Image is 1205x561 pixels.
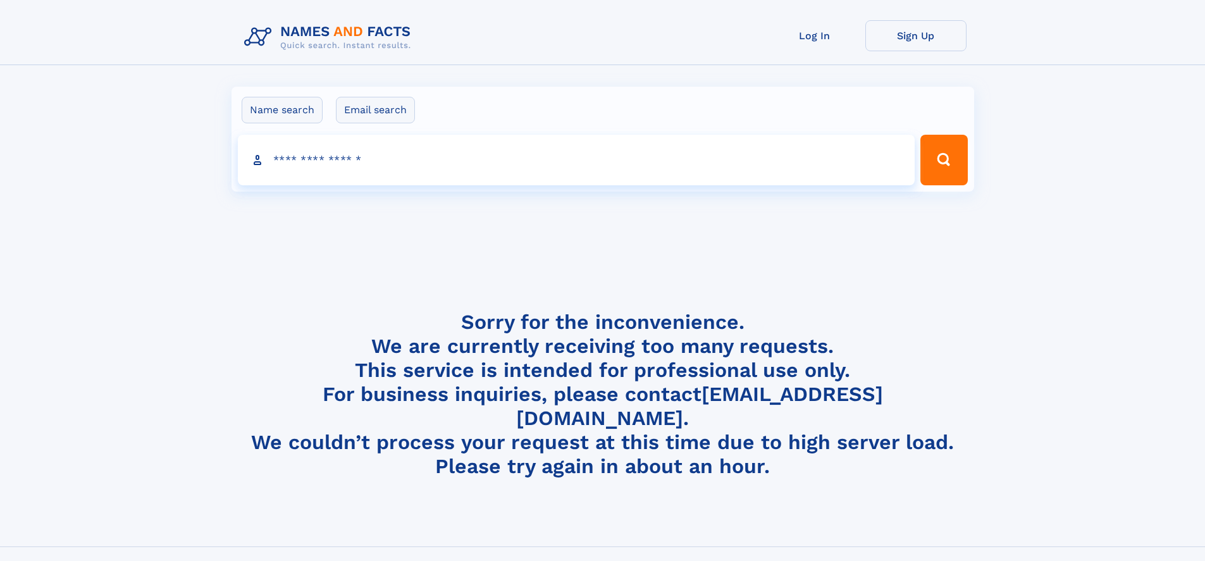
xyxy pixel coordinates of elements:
[242,97,323,123] label: Name search
[764,20,865,51] a: Log In
[239,20,421,54] img: Logo Names and Facts
[239,310,967,479] h4: Sorry for the inconvenience. We are currently receiving too many requests. This service is intend...
[336,97,415,123] label: Email search
[516,382,883,430] a: [EMAIL_ADDRESS][DOMAIN_NAME]
[238,135,915,185] input: search input
[920,135,967,185] button: Search Button
[865,20,967,51] a: Sign Up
